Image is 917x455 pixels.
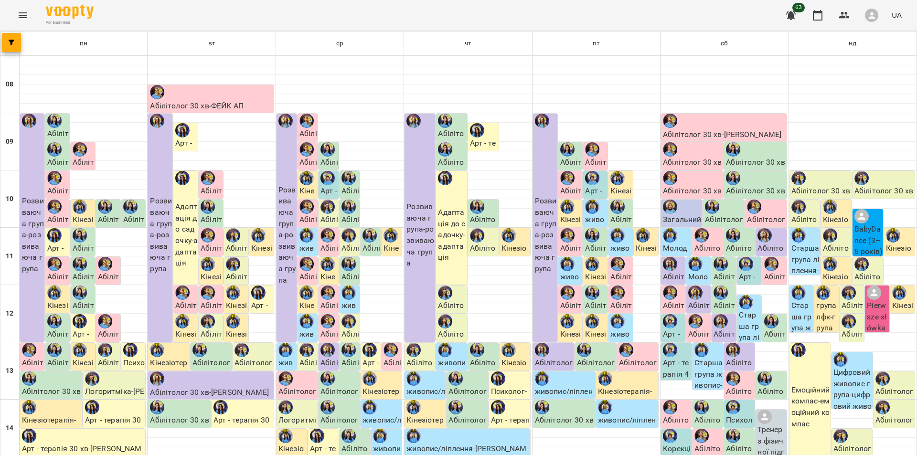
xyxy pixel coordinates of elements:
[363,371,377,386] img: Свириденко Аня
[764,257,778,271] img: Позднякова Анастасія
[47,157,70,224] p: Абілітолог 30 хв - Крывин Яков
[406,371,421,386] img: Ратушенко Альона
[299,228,314,243] img: Ратушенко Альона
[842,286,856,300] img: Ігнатенко Оксана
[47,171,62,185] div: Позднякова Анастасія
[764,314,778,328] img: Базілєва Катерина
[694,343,709,357] img: Ратушенко Альона
[73,343,87,357] img: Свириденко Аня
[726,371,740,386] img: Позднякова Анастасія
[299,157,318,247] p: Абілітолог 30 хв - [PERSON_NAME]
[98,200,112,214] img: Базілєва Катерина
[823,200,837,214] div: Свириденко Аня
[560,200,575,214] img: Свириденко Аня
[299,185,318,264] p: Кінезіотерапія - [PERSON_NAME]
[6,79,13,90] h6: 08
[208,38,215,49] h6: вт
[341,429,356,443] img: Базілєва Катерина
[6,137,13,147] h6: 09
[663,171,677,185] img: Позднякова Анастасія
[593,38,600,49] h6: пт
[201,314,215,328] img: Ігнатенко Оксана
[175,171,190,185] img: Вахнован Діана
[73,157,95,224] p: Абілітолог 30 хв - [PERSON_NAME]
[585,286,599,300] img: Базілєва Катерина
[854,185,915,208] p: Абілітолог 30 хв - [PERSON_NAME]
[560,171,575,185] img: Позднякова Анастасія
[341,200,356,214] div: Базілєва Катерина
[150,114,164,128] div: Казимирів Тетяна
[80,38,87,49] h6: пн
[47,142,62,157] div: Базілєва Катерина
[705,200,719,214] div: Базілєва Катерина
[73,257,87,271] img: Базілєва Катерина
[663,200,677,214] img: Бадун Наталія
[663,228,677,243] img: Ратушенко Альона
[535,371,549,386] img: Ратушенко Альона
[585,228,599,243] img: Базілєва Катерина
[123,200,138,214] img: Базілєва Катерина
[299,286,314,300] img: Свириденко Аня
[791,286,806,300] img: Ратушенко Альона
[585,142,599,157] img: Позднякова Анастасія
[46,5,94,19] img: Voopty Logo
[341,228,356,243] img: Ігнатенко Оксана
[854,171,869,185] div: Ігнатенко Оксана
[560,257,575,271] img: Ратушенко Альона
[470,123,484,138] img: Вахнован Діана
[320,343,335,357] img: Казимирів Тетяна
[726,429,740,443] img: Базілєва Катерина
[585,200,599,214] img: Ратушенко Альона
[320,200,335,214] img: Ігнатенко Оксана
[610,257,625,271] img: Позднякова Анастасія
[46,20,94,26] span: For Business
[85,400,99,414] img: Вахнован Діана
[610,228,625,243] img: Ратушенко Альона
[22,114,36,128] div: Казимирів Тетяна
[406,201,435,268] p: Розвиваюча група - розвиваюча група
[175,123,190,138] img: Вахнован Діана
[226,228,240,243] img: Ігнатенко Оксана
[470,228,484,243] img: Ігнатенко Оксана
[278,114,293,128] img: Казимирів Тетяна
[251,228,266,243] img: Свириденко Аня
[226,286,240,300] img: Свириденко Аня
[663,343,677,357] img: Чирва Юлія
[610,200,625,214] div: Базілєва Катерина
[610,314,625,328] img: Ратушенко Альона
[465,38,471,49] h6: чт
[448,371,463,386] img: Базілєва Катерина
[150,85,164,99] img: Позднякова Анастасія
[747,200,761,214] img: Позднякова Анастасія
[310,429,324,443] img: Вахнован Діана
[73,142,87,157] img: Позднякова Анастасія
[726,157,786,179] p: Абілітолог 30 хв - [PERSON_NAME]
[663,142,677,157] div: Позднякова Анастасія
[585,157,608,224] p: Абілітолог 30 хв - [PERSON_NAME]
[585,171,599,185] div: Чирва Юлія
[85,371,99,386] img: Ігнатенко Оксана
[363,400,377,414] img: Ратушенко Альона
[721,38,728,49] h6: сб
[47,114,62,128] img: Базілєва Катерина
[235,343,249,357] img: Ігнатенко Оксана
[726,400,740,414] img: Чирва Юлія
[585,314,599,328] img: Свириденко Аня
[341,171,356,185] div: Базілєва Катерина
[577,343,591,357] img: Базілєва Катерина
[278,343,293,357] img: Ратушенко Альона
[299,200,314,214] div: Позднякова Анастасія
[320,314,335,328] img: Позднякова Анастасія
[619,343,633,357] img: Позднякова Анастасія
[791,171,806,185] div: Ігнатенко Оксана
[833,352,848,367] img: Ратушенко Альона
